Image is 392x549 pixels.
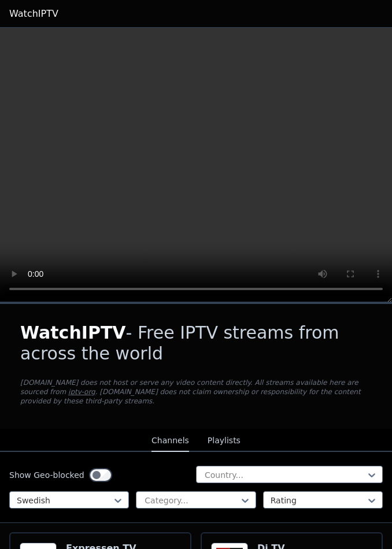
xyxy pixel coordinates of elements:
label: Show Geo-blocked [9,469,84,481]
a: iptv-org [68,388,95,396]
h1: - Free IPTV streams from across the world [20,322,372,364]
p: [DOMAIN_NAME] does not host or serve any video content directly. All streams available here are s... [20,378,372,406]
a: WatchIPTV [9,7,58,21]
button: Channels [151,430,189,452]
button: Playlists [208,430,241,452]
span: WatchIPTV [20,322,126,343]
